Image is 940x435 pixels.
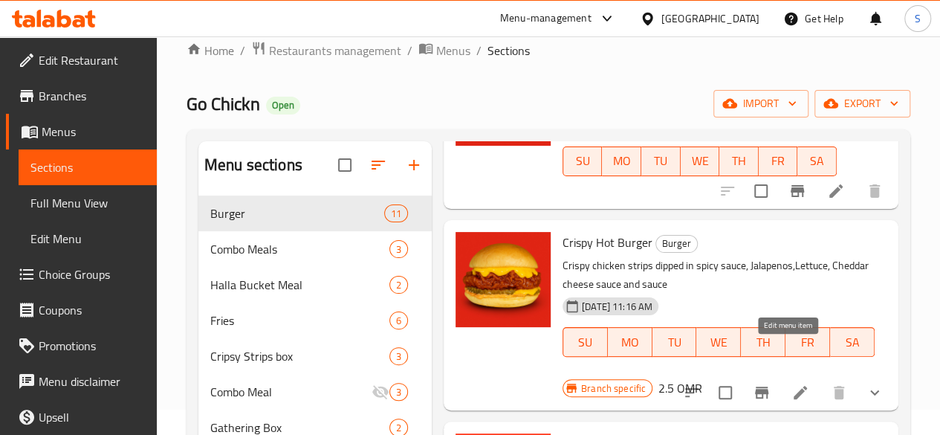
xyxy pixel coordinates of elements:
[187,41,910,60] nav: breadcrumb
[389,240,408,258] div: items
[836,332,869,353] span: SA
[198,303,432,338] div: Fries6
[713,90,808,117] button: import
[487,42,530,59] span: Sections
[647,150,675,172] span: TU
[741,327,785,357] button: TH
[210,240,389,258] span: Combo Meals
[39,265,145,283] span: Choice Groups
[19,221,157,257] a: Edit Menu
[779,173,815,209] button: Branch-specific-item
[329,149,360,181] span: Select all sections
[407,42,412,59] li: /
[725,94,797,113] span: import
[563,231,652,254] span: Crispy Hot Burger
[866,384,884,402] svg: Show Choices
[198,196,432,231] div: Burger11
[30,194,145,212] span: Full Menu View
[269,42,401,59] span: Restaurants management
[39,301,145,319] span: Coupons
[389,347,408,365] div: items
[204,154,302,176] h2: Menu sections
[30,158,145,176] span: Sections
[681,146,720,176] button: WE
[655,235,698,253] div: Burger
[6,78,157,114] a: Branches
[240,42,245,59] li: /
[725,150,753,172] span: TH
[384,204,408,222] div: items
[6,292,157,328] a: Coupons
[187,87,260,120] span: Go Chickn
[210,312,389,329] span: Fries
[390,242,407,257] span: 3
[857,173,892,209] button: delete
[390,385,407,399] span: 3
[389,312,408,329] div: items
[857,375,892,410] button: show more
[658,378,702,399] h6: 2.5 OMR
[187,42,234,59] a: Home
[747,332,779,353] span: TH
[390,349,407,364] span: 3
[563,327,608,357] button: SU
[915,10,921,27] span: S
[6,399,157,435] a: Upsell
[719,146,759,176] button: TH
[39,373,145,390] span: Menu disclaimer
[198,338,432,374] div: Cripsy Strips box3
[563,257,875,294] p: Crispy chicken strips dipped in spicy sauce, Jalapenos,Lettuce, Cheddar cheese sauce and sauce
[575,381,652,396] span: Branch specific
[826,94,898,113] span: export
[198,231,432,267] div: Combo Meals3
[797,146,837,176] button: SA
[710,377,741,408] span: Select to update
[39,337,145,355] span: Promotions
[30,230,145,248] span: Edit Menu
[456,232,551,327] img: Crispy Hot Burger
[396,147,432,183] button: Add section
[614,332,646,353] span: MO
[210,204,384,222] span: Burger
[821,375,857,410] button: delete
[210,276,389,294] div: Halla Bucket Meal
[360,147,396,183] span: Sort sections
[687,150,714,172] span: WE
[266,99,300,112] span: Open
[389,383,408,401] div: items
[814,90,910,117] button: export
[759,146,798,176] button: FR
[436,42,470,59] span: Menus
[39,51,145,69] span: Edit Restaurant
[266,97,300,115] div: Open
[251,41,401,60] a: Restaurants management
[500,10,591,28] div: Menu-management
[418,41,470,60] a: Menus
[6,328,157,364] a: Promotions
[6,42,157,78] a: Edit Restaurant
[569,332,602,353] span: SU
[569,150,597,172] span: SU
[765,150,792,172] span: FR
[658,332,691,353] span: TU
[198,374,432,410] div: Combo Meal3
[19,185,157,221] a: Full Menu View
[372,383,389,401] svg: Inactive section
[696,327,741,357] button: WE
[42,123,145,141] span: Menus
[39,408,145,426] span: Upsell
[6,257,157,292] a: Choice Groups
[210,383,372,401] span: Combo Meal
[661,10,759,27] div: [GEOGRAPHIC_DATA]
[210,347,389,365] span: Cripsy Strips box
[390,278,407,292] span: 2
[576,300,658,314] span: [DATE] 11:16 AM
[19,149,157,185] a: Sections
[476,42,482,59] li: /
[39,87,145,105] span: Branches
[830,327,875,357] button: SA
[641,146,681,176] button: TU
